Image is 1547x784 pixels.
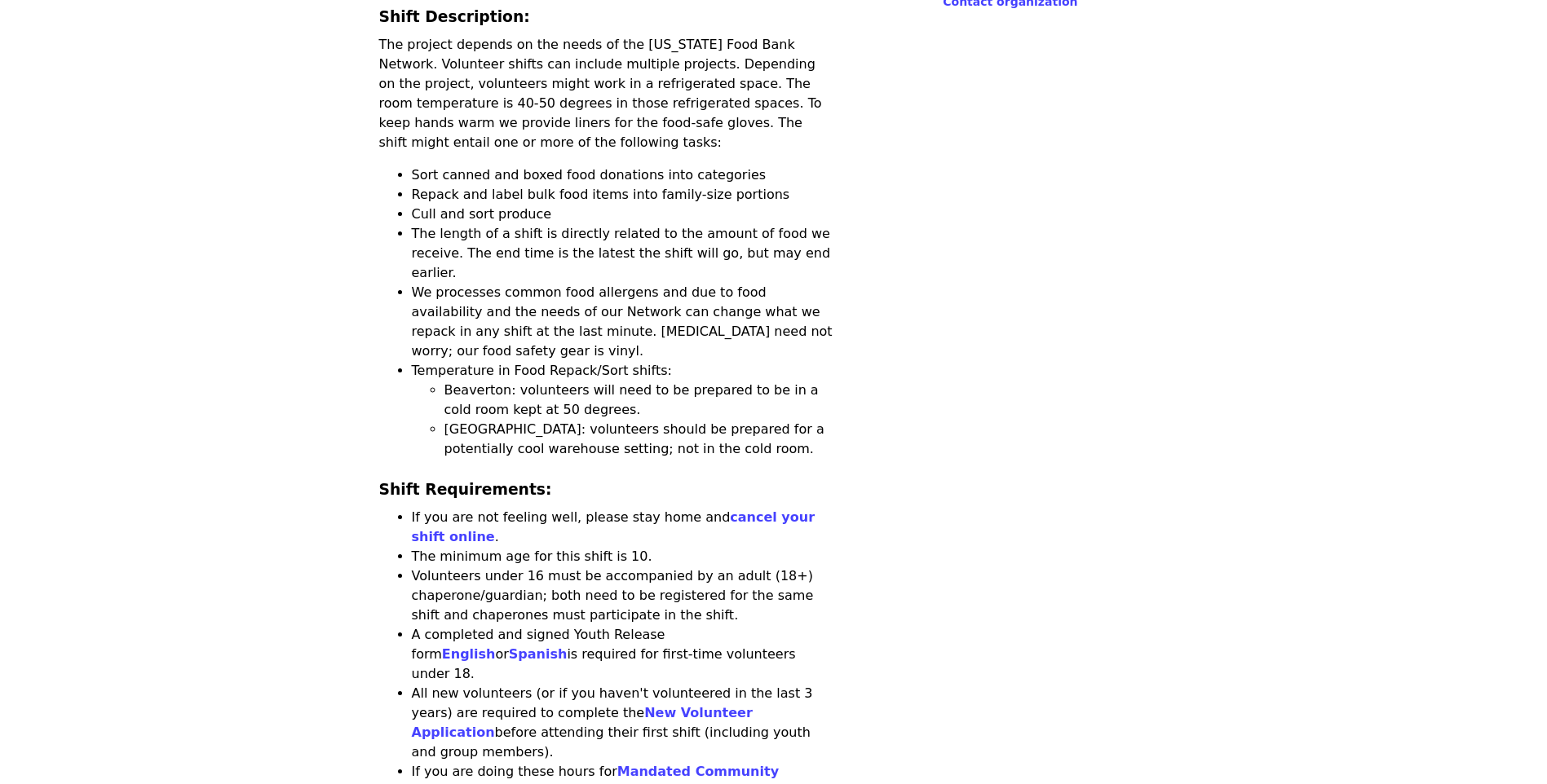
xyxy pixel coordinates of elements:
[412,566,833,625] li: Volunteers under 16 must be accompanied by an adult (18+) chaperone/guardian; both need to be reg...
[412,361,833,459] li: Temperature in Food Repack/Sort shifts:
[412,625,833,684] li: A completed and signed Youth Release form or is required for first-time volunteers under 18.
[412,283,833,361] li: We processes common food allergens and due to food availability and the needs of our Network can ...
[509,646,568,662] a: Spanish
[412,508,833,547] li: If you are not feeling well, please stay home and .
[412,509,815,544] a: cancel your shift online
[379,481,552,498] strong: Shift Requirements:
[412,547,833,566] li: The minimum age for this shift is 10.
[412,705,753,740] a: New Volunteer Application
[444,381,833,420] li: Beaverton: volunteers will need to be prepared to be in a cold room kept at 50 degrees.
[412,205,833,224] li: Cull and sort produce
[412,684,833,762] li: All new volunteers (or if you haven't volunteered in the last 3 years) are required to complete t...
[412,185,833,205] li: Repack and label bulk food items into family-size portions
[442,646,496,662] a: English
[412,165,833,185] li: Sort canned and boxed food donations into categories
[412,224,833,283] li: The length of a shift is directly related to the amount of food we receive. The end time is the l...
[379,35,833,152] p: The project depends on the needs of the [US_STATE] Food Bank Network. Volunteer shifts can includ...
[444,420,833,459] li: [GEOGRAPHIC_DATA]: volunteers should be prepared for a potentially cool warehouse setting; not in...
[379,8,530,25] strong: Shift Description:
